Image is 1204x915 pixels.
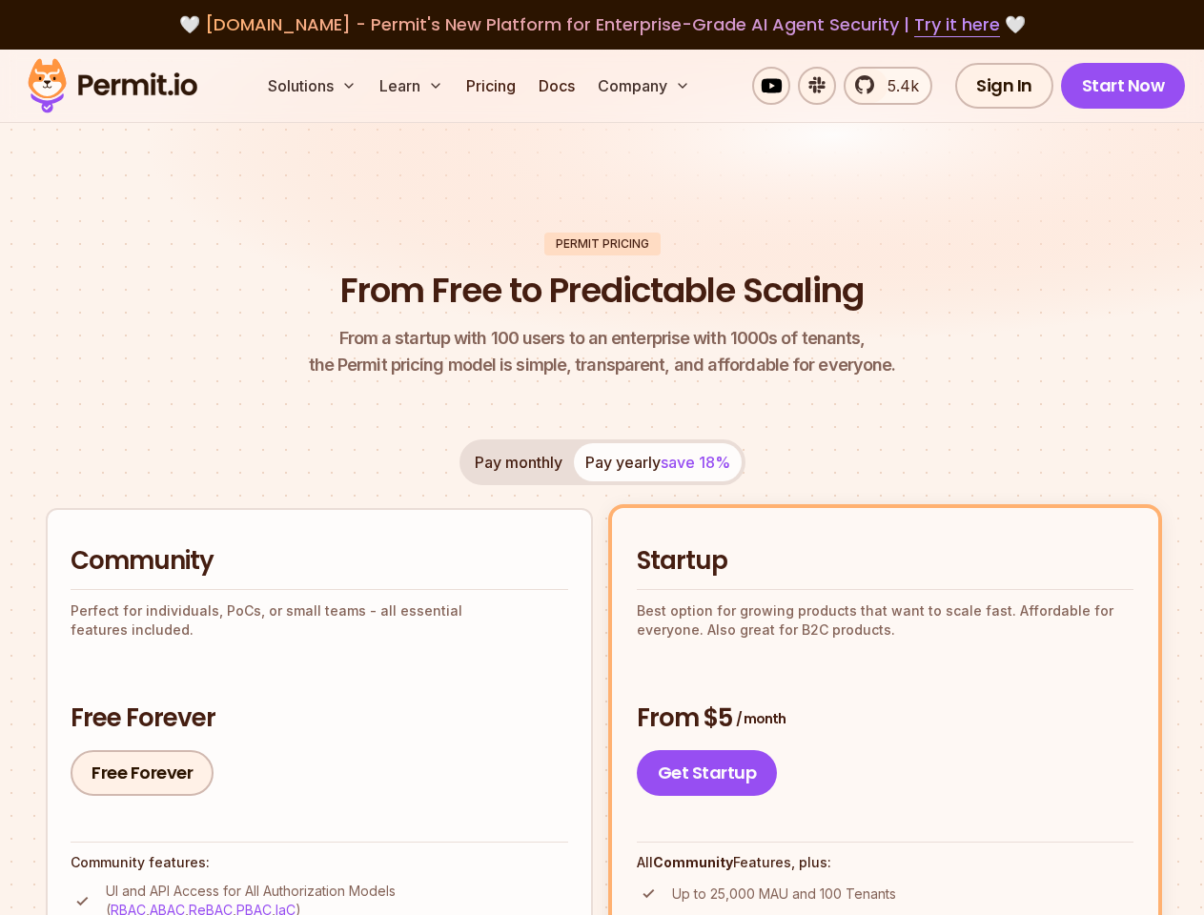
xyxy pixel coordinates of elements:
[19,53,206,118] img: Permit logo
[637,601,1134,640] p: Best option for growing products that want to scale fast. Affordable for everyone. Also great for...
[590,67,698,105] button: Company
[463,443,574,481] button: Pay monthly
[71,750,214,796] a: Free Forever
[653,854,733,870] strong: Community
[260,67,364,105] button: Solutions
[46,11,1158,38] div: 🤍 🤍
[71,601,568,640] p: Perfect for individuals, PoCs, or small teams - all essential features included.
[71,701,568,736] h3: Free Forever
[637,701,1134,736] h3: From $5
[876,74,919,97] span: 5.4k
[309,325,896,352] span: From a startup with 100 users to an enterprise with 1000s of tenants,
[955,63,1053,109] a: Sign In
[205,12,1000,36] span: [DOMAIN_NAME] - Permit's New Platform for Enterprise-Grade AI Agent Security |
[340,267,864,315] h1: From Free to Predictable Scaling
[672,884,896,904] p: Up to 25,000 MAU and 100 Tenants
[736,709,786,728] span: / month
[637,853,1134,872] h4: All Features, plus:
[71,544,568,579] h2: Community
[531,67,582,105] a: Docs
[309,325,896,378] p: the Permit pricing model is simple, transparent, and affordable for everyone.
[637,544,1134,579] h2: Startup
[844,67,932,105] a: 5.4k
[914,12,1000,37] a: Try it here
[1061,63,1186,109] a: Start Now
[544,233,661,255] div: Permit Pricing
[372,67,451,105] button: Learn
[459,67,523,105] a: Pricing
[637,750,778,796] a: Get Startup
[71,853,568,872] h4: Community features:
